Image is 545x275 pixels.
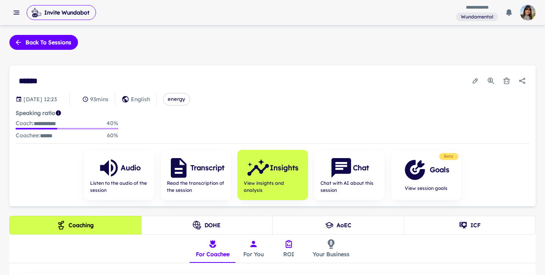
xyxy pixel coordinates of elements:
span: energy [163,95,190,103]
button: Usage Statistics [484,74,498,88]
img: photoURL [520,5,536,20]
button: DOHE [141,216,273,235]
span: View insights and analysis [244,180,302,194]
span: Beta [441,153,457,160]
h6: Transcript [190,162,225,173]
button: Edit session [468,74,482,88]
button: For Coachee [190,235,236,263]
h6: Audio [121,162,141,173]
p: Coach : [16,119,56,128]
button: ROI [271,235,306,263]
button: Delete session [500,74,514,88]
div: theme selection [9,216,536,235]
span: You are a member of this workspace. Contact your workspace owner for assistance. [456,12,498,22]
button: Share session [515,74,529,88]
svg: Coach/coachee ideal ratio of speaking is roughly 20:80. Mentor/mentee ideal ratio of speaking is ... [55,110,62,116]
button: InsightsView insights and analysis [237,150,308,200]
p: Session date [24,95,57,104]
span: Listen to the audio of the session [90,180,148,194]
button: AoEC [272,216,404,235]
button: TranscriptRead the transcription of the session [161,150,231,200]
button: For You [236,235,271,263]
button: ChatChat with AI about this session [314,150,385,200]
p: Coachee : [16,131,53,140]
span: Read the transcription of the session [167,180,225,194]
div: insights tabs [190,235,356,263]
p: 93 mins [90,95,109,104]
span: View session goals [403,185,449,192]
button: Invite Wundabot [27,5,96,20]
span: Invite Wundabot to record a meeting [27,5,96,20]
button: Coaching [9,216,141,235]
p: 60 % [107,131,118,140]
p: English [131,95,150,104]
h6: Goals [430,164,449,175]
button: Back to sessions [9,35,78,50]
h6: Insights [270,162,299,173]
button: Your Business [306,235,356,263]
button: AudioListen to the audio of the session [84,150,154,200]
span: Wundamental [458,13,496,20]
h6: Chat [353,162,369,173]
span: Chat with AI about this session [320,180,378,194]
p: 40 % [107,119,118,128]
strong: Speaking ratio [16,109,55,117]
button: GoalsView session goals [391,150,462,200]
button: ICF [404,216,536,235]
